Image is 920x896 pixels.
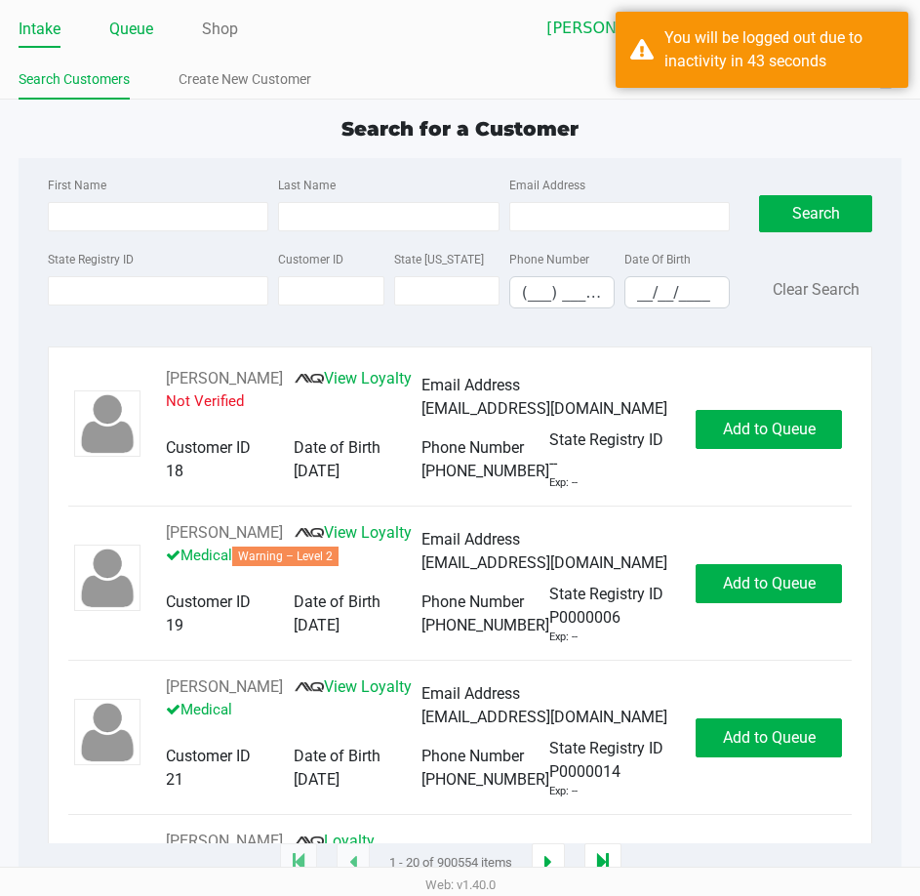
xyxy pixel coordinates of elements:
[166,770,183,789] span: 21
[166,390,421,413] p: Not Verified
[337,843,370,882] app-submit-button: Previous
[421,616,549,634] span: [PHONE_NUMBER]
[166,438,251,457] span: Customer ID
[624,251,691,268] label: Date Of Birth
[202,16,238,43] a: Shop
[549,585,663,603] span: State Registry ID
[509,276,615,308] kendo-maskedtextbox: Format: (999) 999-9999
[166,832,375,874] a: Loyalty Signup
[232,547,339,566] span: Warning – Level 2
[624,276,730,308] kendo-maskedtextbox: Format: MM/DD/YYYY
[294,747,380,765] span: Date of Birth
[295,677,412,696] a: View Loyalty
[166,367,283,390] button: See customer info
[421,376,520,394] span: Email Address
[696,564,842,603] button: Add to Queue
[421,747,524,765] span: Phone Number
[421,684,520,703] span: Email Address
[294,616,340,634] span: [DATE]
[294,770,340,789] span: [DATE]
[295,523,412,542] a: View Loyalty
[166,616,183,634] span: 19
[696,718,842,757] button: Add to Queue
[166,521,283,545] button: See customer info
[294,462,340,480] span: [DATE]
[664,26,894,73] div: You will be logged out due to inactivity in 43 seconds
[549,430,663,449] span: State Registry ID
[532,843,565,882] app-submit-button: Next
[421,770,549,789] span: [PHONE_NUMBER]
[394,251,484,268] label: State [US_STATE]
[723,574,816,592] span: Add to Queue
[389,853,512,873] span: 1 - 20 of 900554 items
[509,251,589,268] label: Phone Number
[109,16,153,43] a: Queue
[278,177,336,194] label: Last Name
[625,277,729,307] input: Format: MM/DD/YYYY
[546,17,737,40] span: [PERSON_NAME]
[584,843,621,882] app-submit-button: Move to last page
[549,452,557,475] span: --
[19,16,60,43] a: Intake
[549,784,578,800] div: Exp: --
[341,117,579,141] span: Search for a Customer
[179,67,311,92] a: Create New Customer
[549,475,578,492] div: Exp: --
[421,592,524,611] span: Phone Number
[166,675,283,699] button: See customer info
[549,739,663,757] span: State Registry ID
[166,830,283,853] button: See customer info
[48,251,134,268] label: State Registry ID
[278,251,343,268] label: Customer ID
[19,67,130,92] a: Search Customers
[295,369,412,387] a: View Loyalty
[723,728,816,747] span: Add to Queue
[425,877,496,892] span: Web: v1.40.0
[166,545,421,567] p: Medical
[421,438,524,457] span: Phone Number
[509,177,585,194] label: Email Address
[421,462,549,480] span: [PHONE_NUMBER]
[549,760,620,784] span: P0000014
[166,462,183,480] span: 18
[294,592,380,611] span: Date of Birth
[280,843,317,882] app-submit-button: Move to first page
[166,699,421,721] p: Medical
[510,277,614,307] input: Format: (999) 999-9999
[294,438,380,457] span: Date of Birth
[421,708,667,726] span: [EMAIL_ADDRESS][DOMAIN_NAME]
[748,11,777,46] button: Select
[48,177,106,194] label: First Name
[166,592,251,611] span: Customer ID
[759,195,872,232] button: Search
[421,553,667,572] span: [EMAIL_ADDRESS][DOMAIN_NAME]
[421,530,520,549] span: Email Address
[549,606,620,630] span: P0000006
[696,410,842,449] button: Add to Queue
[549,630,578,646] div: Exp: --
[723,420,816,438] span: Add to Queue
[421,399,667,418] span: [EMAIL_ADDRESS][DOMAIN_NAME]
[166,747,251,765] span: Customer ID
[773,278,860,302] button: Clear Search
